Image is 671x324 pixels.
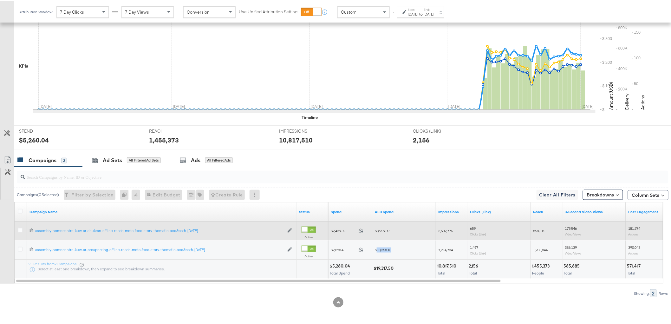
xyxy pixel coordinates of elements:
span: Total Spend [330,269,350,274]
a: Your campaign name. [29,208,294,213]
input: Search Campaigns by Name, ID or Objective [25,167,608,179]
div: [DATE] [408,10,419,16]
span: CLICKS (LINK) [413,127,460,133]
div: 571,417 [627,262,643,268]
span: 858,515 [533,227,545,232]
div: Attribution Window: [19,9,53,13]
span: REACH [149,127,197,133]
div: Campaigns ( 0 Selected) [17,191,59,196]
span: 1,203,844 [533,246,548,251]
a: The total amount spent to date. [331,208,370,213]
div: 10,817,510 [279,134,313,143]
text: Amount (USD) [609,81,614,109]
label: Use Unified Attribution Setting: [239,8,298,14]
div: Showing: [634,290,650,294]
span: $2,820.45 [331,246,356,251]
a: The number of clicks on links appearing on your ad or Page that direct people to your sites off F... [470,208,528,213]
text: Delivery [624,92,630,109]
span: Total [437,269,445,274]
sub: Clicks (Link) [470,231,486,235]
a: assembly-homecentre-kuw-ar-prospecting-offline-reach-meta-feed-story-thematic-bed&bath-[DATE] [35,246,284,251]
div: 2,156 [469,262,480,268]
div: 10,817,510 [437,262,458,268]
span: Custom [341,8,356,14]
div: 2,156 [413,134,430,143]
a: The number of times your ad was served. On mobile apps an ad is counted as served the first time ... [438,208,465,213]
sub: Video Views [565,250,582,254]
span: Clear All Filters [539,190,576,198]
div: All Filtered Ads [205,156,233,162]
span: Total [628,269,635,274]
strong: to [419,10,424,15]
span: 1,497 [470,244,478,248]
span: 386,139 [565,244,577,248]
button: Column Sets [628,189,668,199]
sub: Actions [629,231,639,235]
text: Actions [640,94,646,109]
span: 390,043 [629,244,641,248]
span: People [532,269,544,274]
sub: Actions [629,250,639,254]
span: ↑ [390,11,396,13]
div: All Filtered Ad Sets [127,156,161,162]
a: Shows the current state of your Ad Campaign. [299,208,326,213]
span: 181,374 [629,225,641,229]
div: 565,685 [564,262,582,268]
span: Conversion [187,8,210,14]
div: $5,260.04 [19,134,49,143]
span: 7 Day Views [125,8,149,14]
span: 179,546 [565,225,577,229]
div: Timeline [302,113,318,119]
span: 659 [470,225,476,229]
span: $2,439.59 [331,227,356,232]
div: $19,317.50 [374,264,395,270]
span: 3,602,776 [438,227,453,232]
a: The number of people your ad was served to. [533,208,560,213]
div: 1,455,373 [532,262,552,268]
div: 0 [120,188,132,199]
span: $10,358.10 [375,246,391,251]
a: The number of times your video was viewed for 3 seconds or more. [565,208,623,213]
span: 7 Day Clicks [60,8,84,14]
div: $5,260.04 [329,262,352,268]
div: 2 [650,288,657,296]
a: assembly-homecentre-kuw-ar-shukran-offline-reach-meta-feed-story-thematic-bed&bath-[DATE] [35,227,284,232]
button: Breakdowns [583,188,623,199]
span: Total [469,269,477,274]
label: Start: [408,6,419,10]
label: Active [302,253,316,257]
div: [DATE] [424,10,434,16]
span: SPEND [19,127,67,133]
div: Campaigns [29,155,56,163]
div: Ad Sets [103,155,122,163]
span: $8,959.39 [375,227,389,232]
div: 1,455,373 [149,134,179,143]
label: Active [302,234,316,238]
span: IMPRESSIONS [279,127,327,133]
a: 3.6725 [375,208,433,213]
div: 2 [61,156,67,162]
button: Clear All Filters [537,188,578,199]
span: 7,214,734 [438,246,453,251]
label: End: [424,6,434,10]
sub: Video Views [565,231,582,235]
span: Total [564,269,572,274]
div: Rows [659,290,668,294]
sub: Clicks (Link) [470,250,486,254]
div: KPIs [19,62,28,68]
div: Ads [191,155,200,163]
